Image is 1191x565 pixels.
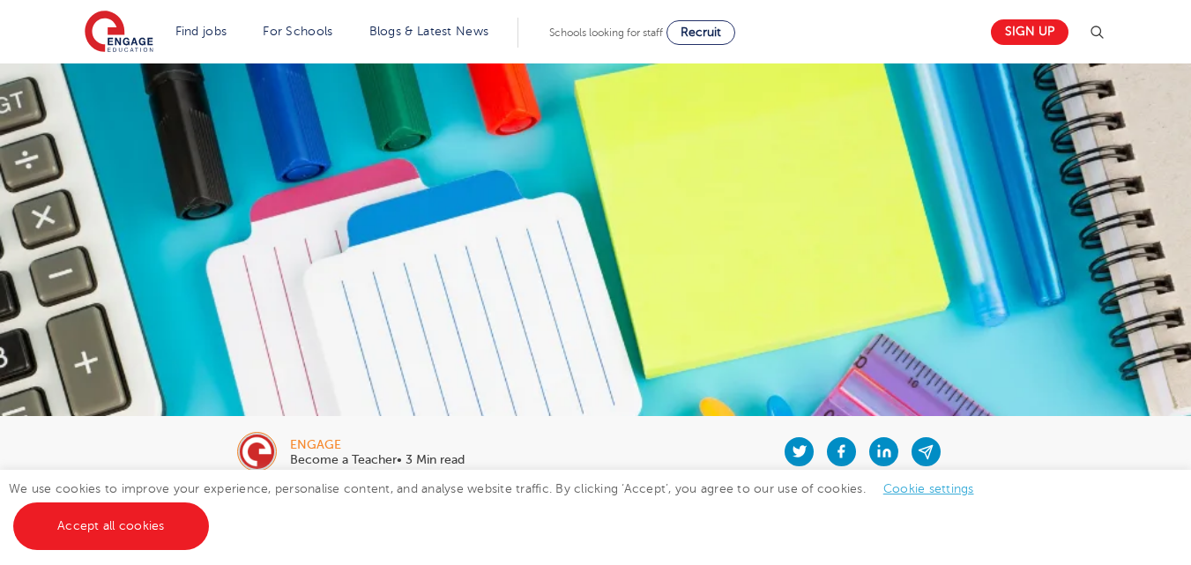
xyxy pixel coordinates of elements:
[290,454,465,466] p: Become a Teacher• 3 Min read
[883,482,974,495] a: Cookie settings
[9,482,992,532] span: We use cookies to improve your experience, personalise content, and analyse website traffic. By c...
[369,25,489,38] a: Blogs & Latest News
[263,25,332,38] a: For Schools
[666,20,735,45] a: Recruit
[549,26,663,39] span: Schools looking for staff
[681,26,721,39] span: Recruit
[85,11,153,55] img: Engage Education
[175,25,227,38] a: Find jobs
[13,502,209,550] a: Accept all cookies
[991,19,1068,45] a: Sign up
[290,439,465,451] div: engage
